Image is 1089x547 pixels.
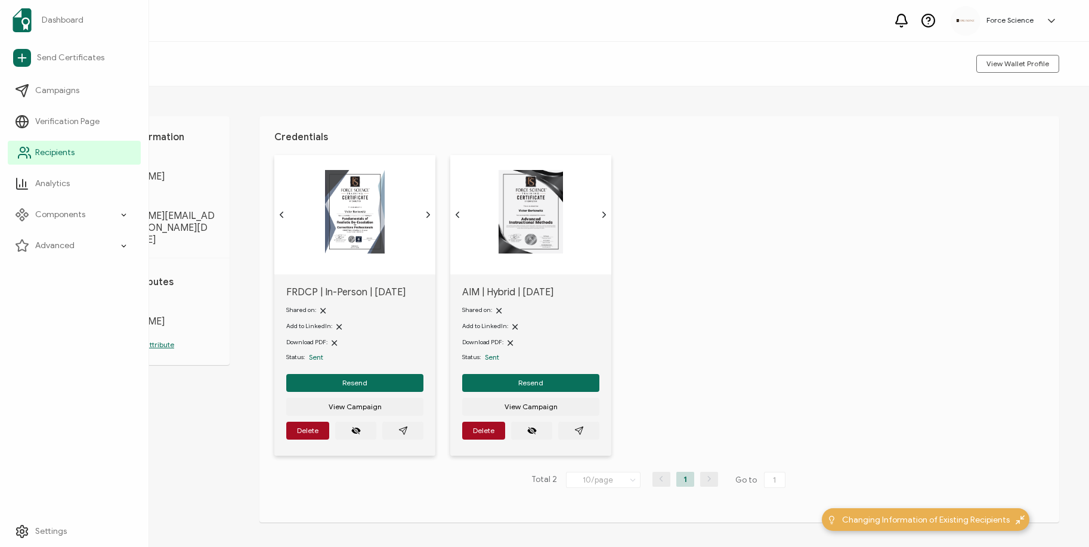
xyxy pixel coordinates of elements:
[309,353,323,361] span: Sent
[35,209,85,221] span: Components
[735,472,788,489] span: Go to
[286,353,305,362] span: Status:
[42,14,83,26] span: Dashboard
[485,353,499,361] span: Sent
[986,16,1034,24] h5: Force Science
[462,353,481,362] span: Status:
[527,426,537,435] ion-icon: eye off
[462,322,508,330] span: Add to LinkedIn:
[13,8,32,32] img: sertifier-logomark-colored.svg
[462,306,492,314] span: Shared on:
[462,338,503,346] span: Download PDF:
[473,427,494,434] span: Delete
[462,374,599,392] button: Resend
[35,116,100,128] span: Verification Page
[574,426,584,435] ion-icon: paper plane outline
[505,403,558,410] span: View Campaign
[342,379,367,387] span: Resend
[35,85,79,97] span: Campaigns
[462,398,599,416] button: View Campaign
[35,178,70,190] span: Analytics
[89,155,215,165] span: FULL NAME:
[297,427,318,434] span: Delete
[286,286,423,298] span: FRDCP | In-Person | [DATE]
[8,520,141,543] a: Settings
[986,60,1049,67] span: View Wallet Profile
[286,338,327,346] span: Download PDF:
[351,426,361,435] ion-icon: eye off
[35,240,75,252] span: Advanced
[1029,490,1089,547] iframe: Chat Widget
[8,79,141,103] a: Campaigns
[37,52,104,64] span: Send Certificates
[518,379,543,387] span: Resend
[286,398,423,416] button: View Campaign
[8,172,141,196] a: Analytics
[89,194,215,204] span: E-MAIL:
[462,422,505,440] button: Delete
[286,422,329,440] button: Delete
[676,472,694,487] li: 1
[423,210,433,220] ion-icon: chevron forward outline
[8,110,141,134] a: Verification Page
[957,19,974,22] img: d96c2383-09d7-413e-afb5-8f6c84c8c5d6.png
[1016,515,1025,524] img: minimize-icon.svg
[842,514,1010,526] span: Changing Information of Existing Recipients
[8,44,141,72] a: Send Certificates
[462,286,599,298] span: AIM | Hybrid | [DATE]
[89,210,215,246] span: [PERSON_NAME][EMAIL_ADDRESS][PERSON_NAME][DOMAIN_NAME]
[286,322,332,330] span: Add to LinkedIn:
[89,131,215,143] h1: Personal Information
[976,55,1059,73] button: View Wallet Profile
[274,131,1044,143] h1: Credentials
[286,306,316,314] span: Shared on:
[531,472,557,489] span: Total 2
[89,276,215,288] h1: Custom Attributes
[89,300,215,310] span: First Name
[566,472,641,488] input: Select
[599,210,609,220] ion-icon: chevron forward outline
[453,210,462,220] ion-icon: chevron back outline
[89,171,215,183] span: [PERSON_NAME]
[35,147,75,159] span: Recipients
[398,426,408,435] ion-icon: paper plane outline
[8,141,141,165] a: Recipients
[277,210,286,220] ion-icon: chevron back outline
[8,4,141,37] a: Dashboard
[89,339,215,350] p: Add another attribute
[329,403,382,410] span: View Campaign
[35,526,67,537] span: Settings
[286,374,423,392] button: Resend
[89,316,215,327] span: [PERSON_NAME]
